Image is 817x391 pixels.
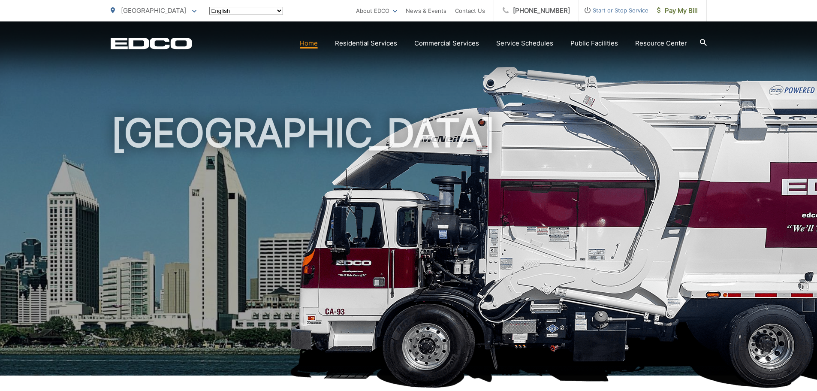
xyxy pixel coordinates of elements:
span: Pay My Bill [657,6,698,16]
a: EDCD logo. Return to the homepage. [111,37,192,49]
a: Service Schedules [496,38,553,48]
select: Select a language [209,7,283,15]
a: Resource Center [635,38,687,48]
a: Home [300,38,318,48]
a: Contact Us [455,6,485,16]
h1: [GEOGRAPHIC_DATA] [111,112,707,383]
a: About EDCO [356,6,397,16]
a: Commercial Services [414,38,479,48]
span: [GEOGRAPHIC_DATA] [121,6,186,15]
a: News & Events [406,6,446,16]
a: Public Facilities [570,38,618,48]
a: Residential Services [335,38,397,48]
